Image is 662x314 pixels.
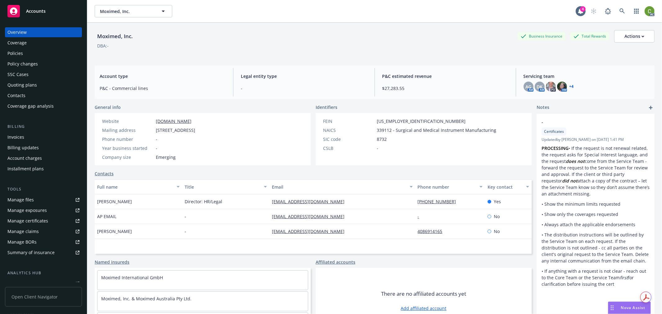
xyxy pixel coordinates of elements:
[100,73,226,79] span: Account type
[542,211,650,218] p: • Show only the coverages requested
[7,38,27,48] div: Coverage
[5,80,82,90] a: Quoting plans
[95,170,114,177] a: Contacts
[102,136,153,142] div: Phone number
[608,302,616,314] div: Drag to move
[562,178,578,184] em: did not
[5,164,82,174] a: Installment plans
[95,104,121,110] span: General info
[544,129,564,134] span: Certificates
[102,154,153,160] div: Company size
[614,30,655,43] button: Actions
[95,179,182,194] button: Full name
[5,237,82,247] a: Manage BORs
[382,73,508,79] span: P&C estimated revenue
[7,91,25,101] div: Contacts
[647,104,655,111] a: add
[156,136,157,142] span: -
[494,213,500,220] span: No
[95,259,129,265] a: Named insureds
[101,275,163,280] a: Moximed International GmbH
[97,228,132,235] span: [PERSON_NAME]
[542,231,650,264] p: • The distribution instructions will be outlined by the Service Team on each request. If the dist...
[100,85,226,92] span: P&C - Commercial lines
[97,184,173,190] div: Full name
[100,8,154,15] span: Moximed, Inc.
[5,195,82,205] a: Manage files
[5,153,82,163] a: Account charges
[7,216,48,226] div: Manage certificates
[7,132,24,142] div: Invoices
[323,136,374,142] div: SIC code
[518,32,565,40] div: Business Insurance
[377,127,496,133] span: 339112 - Surgical and Medical Instrument Manufacturing
[102,118,153,124] div: Website
[7,279,59,289] div: Loss summary generator
[5,38,82,48] a: Coverage
[7,80,37,90] div: Quoting plans
[5,101,82,111] a: Coverage gap analysis
[542,268,650,287] p: • If anything with a request is not clear - reach out to the Core Team or the Service Team for cl...
[5,205,82,215] a: Manage exposures
[102,145,153,151] div: Year business started
[418,213,424,219] a: -
[494,228,500,235] span: No
[272,228,349,234] a: [EMAIL_ADDRESS][DOMAIN_NAME]
[5,248,82,258] a: Summary of insurance
[102,127,153,133] div: Mailing address
[7,101,54,111] div: Coverage gap analysis
[542,119,633,125] span: -
[7,48,23,58] div: Policies
[542,145,569,151] strong: PROCESSING
[624,30,644,42] div: Actions
[537,114,655,292] div: -CertificatesUpdatedby [PERSON_NAME] on [DATE] 1:41 PMPROCESSING• If the request is not renewal r...
[418,184,476,190] div: Phone number
[7,164,44,174] div: Installment plans
[101,296,191,302] a: Moximed, Inc. & Moximed Australia Pty Ltd.
[542,201,650,207] p: • Show the minimum limits requested
[5,227,82,236] a: Manage claims
[5,287,82,307] span: Open Client Navigator
[156,154,176,160] span: Emerging
[620,275,628,280] em: first
[5,91,82,101] a: Contacts
[156,145,157,151] span: -
[7,59,38,69] div: Policy changes
[185,228,186,235] span: -
[488,184,522,190] div: Key contact
[241,85,367,92] span: -
[537,83,543,90] span: DK
[570,85,574,88] a: +4
[156,127,195,133] span: [STREET_ADDRESS]
[182,179,270,194] button: Title
[5,132,82,142] a: Invoices
[7,153,42,163] div: Account charges
[316,259,355,265] a: Affiliated accounts
[621,305,646,310] span: Nova Assist
[580,6,586,12] div: 4
[323,118,374,124] div: FEIN
[5,270,82,276] div: Analytics hub
[524,73,650,79] span: Servicing team
[525,83,531,90] span: AG
[5,123,82,130] div: Billing
[7,248,55,258] div: Summary of insurance
[616,5,628,17] a: Search
[97,213,116,220] span: AP EMAIL
[185,213,186,220] span: -
[566,158,585,164] em: does not
[485,179,532,194] button: Key contact
[542,137,650,142] span: Updated by [PERSON_NAME] on [DATE] 1:41 PM
[382,85,508,92] span: $27,283.55
[418,228,448,234] a: 4086914165
[377,136,387,142] span: 8732
[5,70,82,79] a: SSC Cases
[5,143,82,153] a: Billing updates
[630,5,643,17] a: Switch app
[542,145,650,197] p: • If the request is not renewal related, the request asks for Special Interest language, and the ...
[381,290,466,298] span: There are no affiliated accounts yet
[185,184,260,190] div: Title
[97,43,109,49] div: DBA: -
[5,216,82,226] a: Manage certificates
[377,118,466,124] span: [US_EMPLOYER_IDENTIFICATION_NUMBER]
